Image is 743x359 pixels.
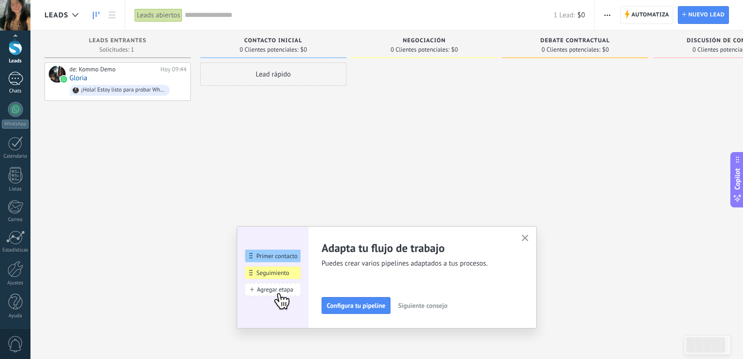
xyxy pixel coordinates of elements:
[631,7,669,23] span: Automatiza
[2,120,29,129] div: WhatsApp
[403,38,446,44] span: Negociación
[620,6,674,24] a: Automatiza
[602,47,609,53] span: $0
[2,88,29,94] div: Chats
[89,38,147,44] span: Leads Entrantes
[2,280,29,286] div: Ajustes
[2,58,29,64] div: Leads
[356,38,493,46] div: Negociación
[600,6,614,24] button: Más
[554,11,575,20] span: 1 Lead:
[200,62,346,86] div: Lead rápido
[104,6,120,24] a: Lista
[69,66,157,73] div: de: Kommo Demo
[2,153,29,160] div: Calendario
[507,38,644,46] div: Debate contractual
[81,87,165,93] div: ¡Hola! Estoy listo para probar WhatsApp en Kommo. Mi código de verificación es BqtW3M
[88,6,104,24] a: Leads
[2,247,29,253] div: Estadísticas
[322,241,510,255] h2: Adapta tu flujo de trabajo
[49,66,66,83] div: Gloria
[2,217,29,223] div: Correo
[733,168,742,190] span: Copilot
[300,47,307,53] span: $0
[244,38,302,44] span: Contacto inicial
[2,186,29,192] div: Listas
[322,259,510,268] span: Puedes crear varios pipelines adaptados a tus procesos.
[2,313,29,319] div: Ayuda
[160,66,187,73] div: Hoy 09:44
[240,47,298,53] span: 0 Clientes potenciales:
[451,47,458,53] span: $0
[541,47,600,53] span: 0 Clientes potenciales:
[398,302,447,309] span: Siguiente consejo
[678,6,729,24] a: Nuevo lead
[578,11,585,20] span: $0
[322,297,390,314] button: Configura tu pipeline
[394,298,451,313] button: Siguiente consejo
[390,47,449,53] span: 0 Clientes potenciales:
[327,302,385,309] span: Configura tu pipeline
[60,76,67,83] img: waba.svg
[49,38,186,46] div: Leads Entrantes
[69,74,87,82] a: Gloria
[205,38,342,46] div: Contacto inicial
[45,11,68,20] span: Leads
[688,7,725,23] span: Nuevo lead
[99,47,134,53] span: Solicitudes: 1
[540,38,610,44] span: Debate contractual
[135,8,182,22] div: Leads abiertos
